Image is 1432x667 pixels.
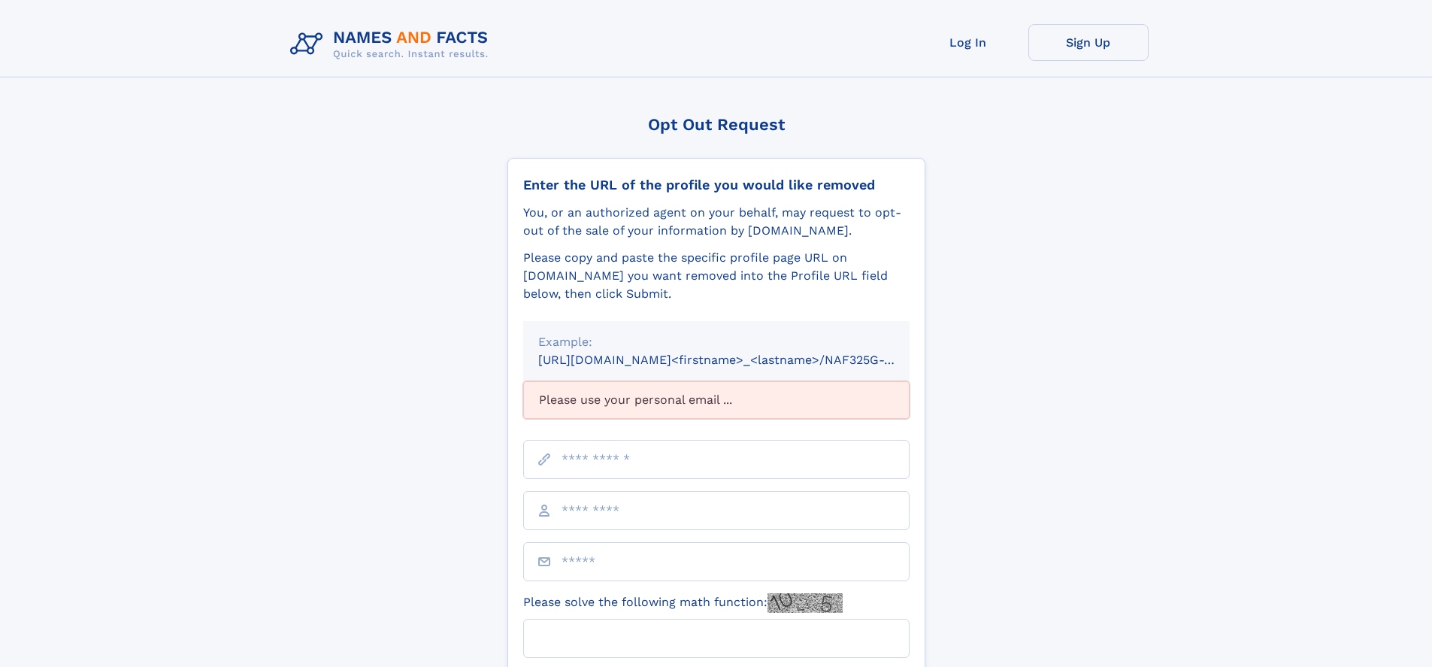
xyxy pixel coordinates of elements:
small: [URL][DOMAIN_NAME]<firstname>_<lastname>/NAF325G-xxxxxxxx [538,353,938,367]
a: Sign Up [1028,24,1149,61]
div: Please copy and paste the specific profile page URL on [DOMAIN_NAME] you want removed into the Pr... [523,249,910,303]
a: Log In [908,24,1028,61]
div: Please use your personal email ... [523,381,910,419]
div: You, or an authorized agent on your behalf, may request to opt-out of the sale of your informatio... [523,204,910,240]
div: Example: [538,333,895,351]
div: Opt Out Request [507,115,925,134]
div: Enter the URL of the profile you would like removed [523,177,910,193]
label: Please solve the following math function: [523,593,843,613]
img: Logo Names and Facts [284,24,501,65]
